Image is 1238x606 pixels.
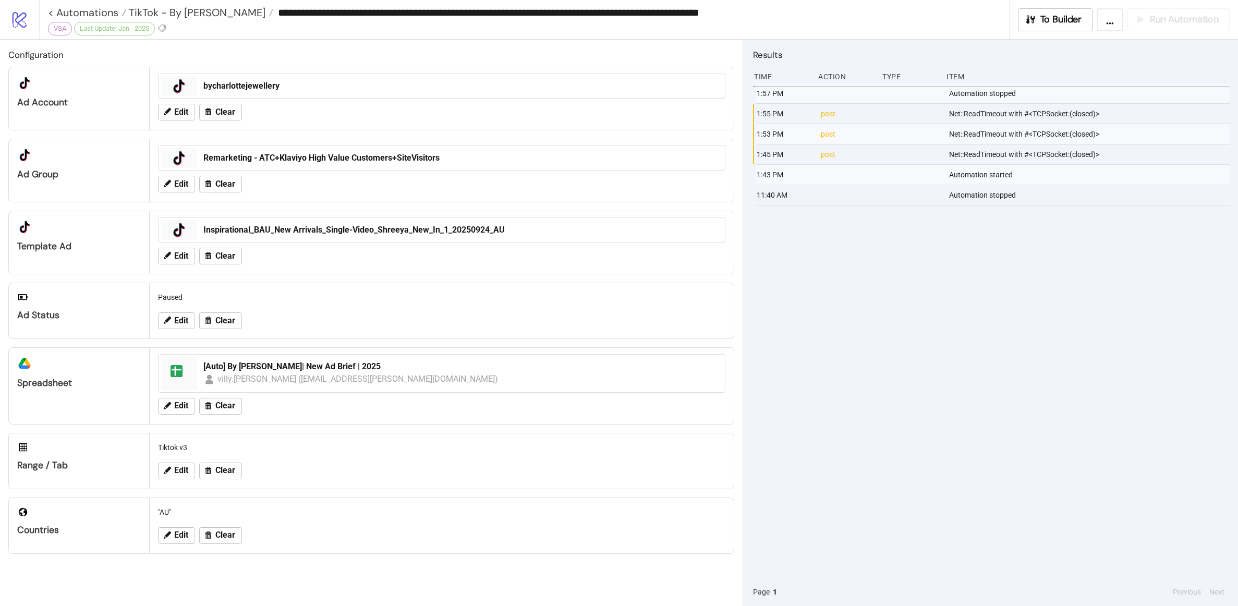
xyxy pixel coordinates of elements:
button: Edit [158,312,195,329]
span: Page [753,586,770,598]
span: Clear [215,530,235,540]
div: Last Update: Jan - 2025 [74,22,155,35]
div: Net::ReadTimeout with #<TCPSocket:(closed)> [948,104,1232,124]
a: < Automations [48,7,126,18]
span: Clear [215,179,235,189]
div: Remarketing - ATC+Klaviyo High Value Customers+SiteVisitors [203,152,719,164]
button: Edit [158,527,195,544]
div: Paused [154,287,730,307]
div: bycharlottejewellery [203,80,719,92]
div: Net::ReadTimeout with #<TCPSocket:(closed)> [948,124,1232,144]
button: Previous [1170,586,1204,598]
div: 1:55 PM [756,104,812,124]
div: Automation started [948,165,1232,185]
div: 1:45 PM [756,144,812,164]
div: 1:43 PM [756,165,812,185]
div: Range / Tab [17,459,141,471]
div: Type [881,67,938,87]
span: Clear [215,107,235,117]
button: Clear [199,463,242,479]
button: Edit [158,104,195,120]
div: Net::ReadTimeout with #<TCPSocket:(closed)> [948,144,1232,164]
span: Edit [174,316,188,325]
div: "AU" [154,502,730,522]
button: Clear [199,398,242,415]
span: To Builder [1040,14,1082,26]
div: Action [817,67,874,87]
span: Edit [174,179,188,189]
button: To Builder [1018,8,1093,31]
span: Clear [215,401,235,410]
div: Time [753,67,810,87]
button: ... [1097,8,1123,31]
div: 1:53 PM [756,124,812,144]
div: post [820,144,877,164]
div: Automation stopped [948,83,1232,103]
a: TikTok - By [PERSON_NAME] [126,7,273,18]
button: Clear [199,104,242,120]
span: Clear [215,466,235,475]
div: post [820,124,877,144]
div: Ad Account [17,96,141,108]
div: Spreadsheet [17,377,141,389]
div: Ad Status [17,309,141,321]
span: Clear [215,251,235,261]
button: Clear [199,248,242,264]
div: Template Ad [17,240,141,252]
span: Edit [174,530,188,540]
h2: Configuration [8,48,734,62]
button: Clear [199,527,242,544]
div: Countries [17,524,141,536]
div: Tiktok v3 [154,438,730,457]
div: [Auto] By [PERSON_NAME]| New Ad Brief | 2025 [203,361,719,372]
span: Edit [174,401,188,410]
button: Edit [158,248,195,264]
div: Automation stopped [948,185,1232,205]
div: Item [945,67,1230,87]
span: Clear [215,316,235,325]
button: Clear [199,312,242,329]
span: Edit [174,466,188,475]
div: 11:40 AM [756,185,812,205]
div: post [820,104,877,124]
div: Ad Group [17,168,141,180]
button: Edit [158,463,195,479]
h2: Results [753,48,1230,62]
button: Edit [158,176,195,192]
button: Clear [199,176,242,192]
button: Edit [158,398,195,415]
button: 1 [770,586,780,598]
div: 1:57 PM [756,83,812,103]
span: Edit [174,251,188,261]
div: Inspirational_BAU_New Arrivals_Single-Video_Shreeya_New_In_1_20250924_AU [203,224,719,236]
div: VSA [48,22,72,35]
button: Next [1206,586,1228,598]
span: TikTok - By [PERSON_NAME] [126,6,265,19]
span: Edit [174,107,188,117]
div: villy.[PERSON_NAME] ([EMAIL_ADDRESS][PERSON_NAME][DOMAIN_NAME]) [217,372,499,385]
